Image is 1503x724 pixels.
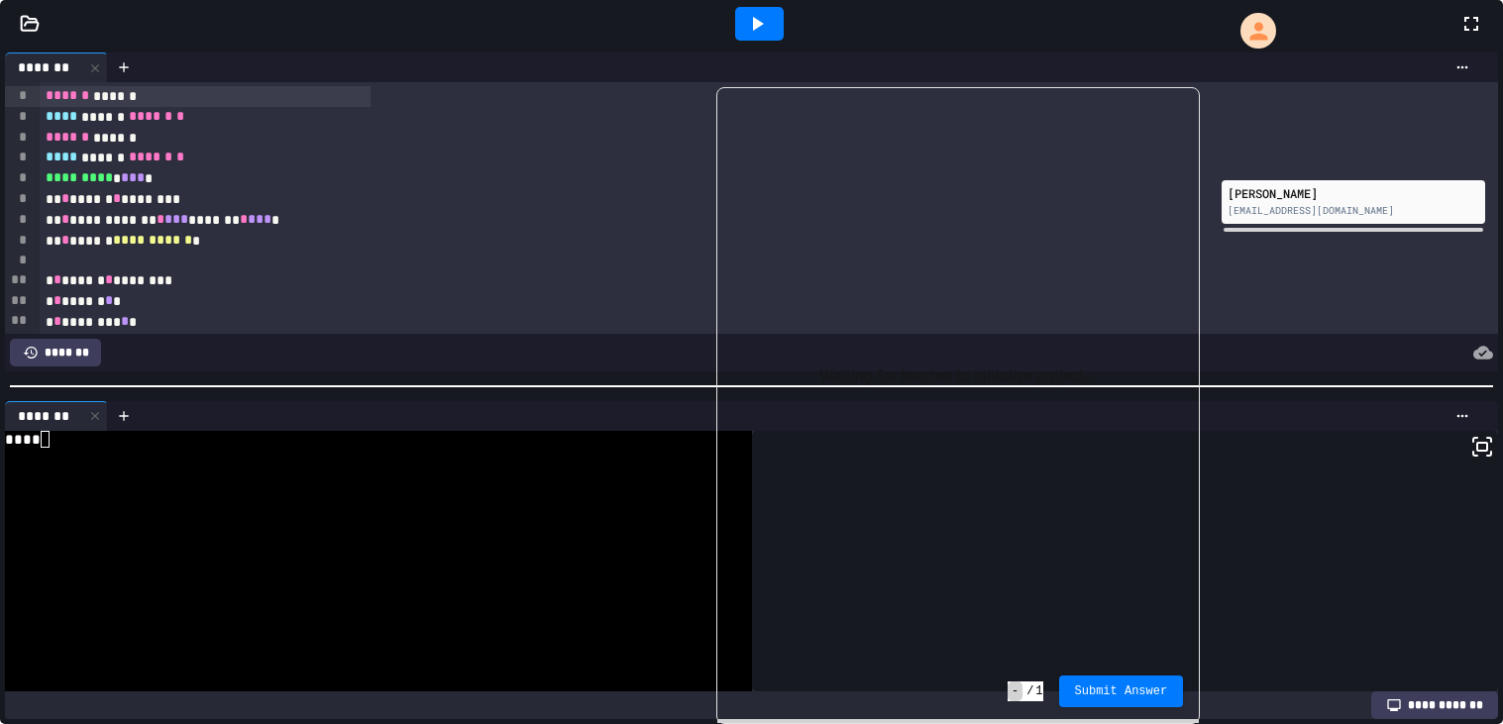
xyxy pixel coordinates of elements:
[1035,683,1042,699] span: 1
[1228,184,1479,202] div: [PERSON_NAME]
[717,88,1199,664] div: Waiting for teacher to initialize project...
[1075,683,1168,699] span: Submit Answer
[1059,675,1184,707] button: Submit Answer
[1008,681,1022,701] span: -
[1228,203,1479,218] div: [EMAIL_ADDRESS][DOMAIN_NAME]
[1220,8,1281,53] div: My Account
[1026,683,1033,699] span: /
